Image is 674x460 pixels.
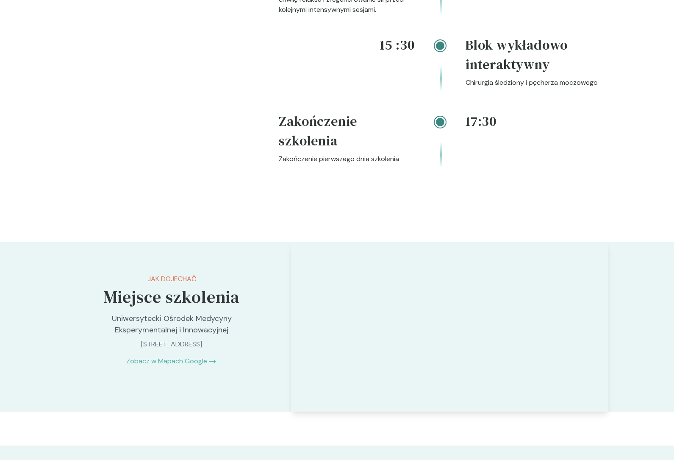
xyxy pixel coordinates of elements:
[83,339,261,349] p: [STREET_ADDRESS]
[466,112,602,131] h4: 17:30
[83,274,261,284] p: Jak dojechać
[83,313,261,336] p: Uniwersytecki Ośrodek Medycyny Eksperymentalnej i Innowacyjnej
[279,154,415,164] p: Zakończenie pierwszego dnia szkolenia
[466,35,602,78] h4: Blok wykładowo-interaktywny
[83,284,261,309] h5: Miejsce szkolenia
[279,35,415,55] h4: 15 :30
[279,112,415,154] h4: Zakończenie szkolenia
[126,356,207,366] a: Zobacz w Mapach Google
[466,78,602,88] p: Chirurgia śledziony i pęcherza moczowego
